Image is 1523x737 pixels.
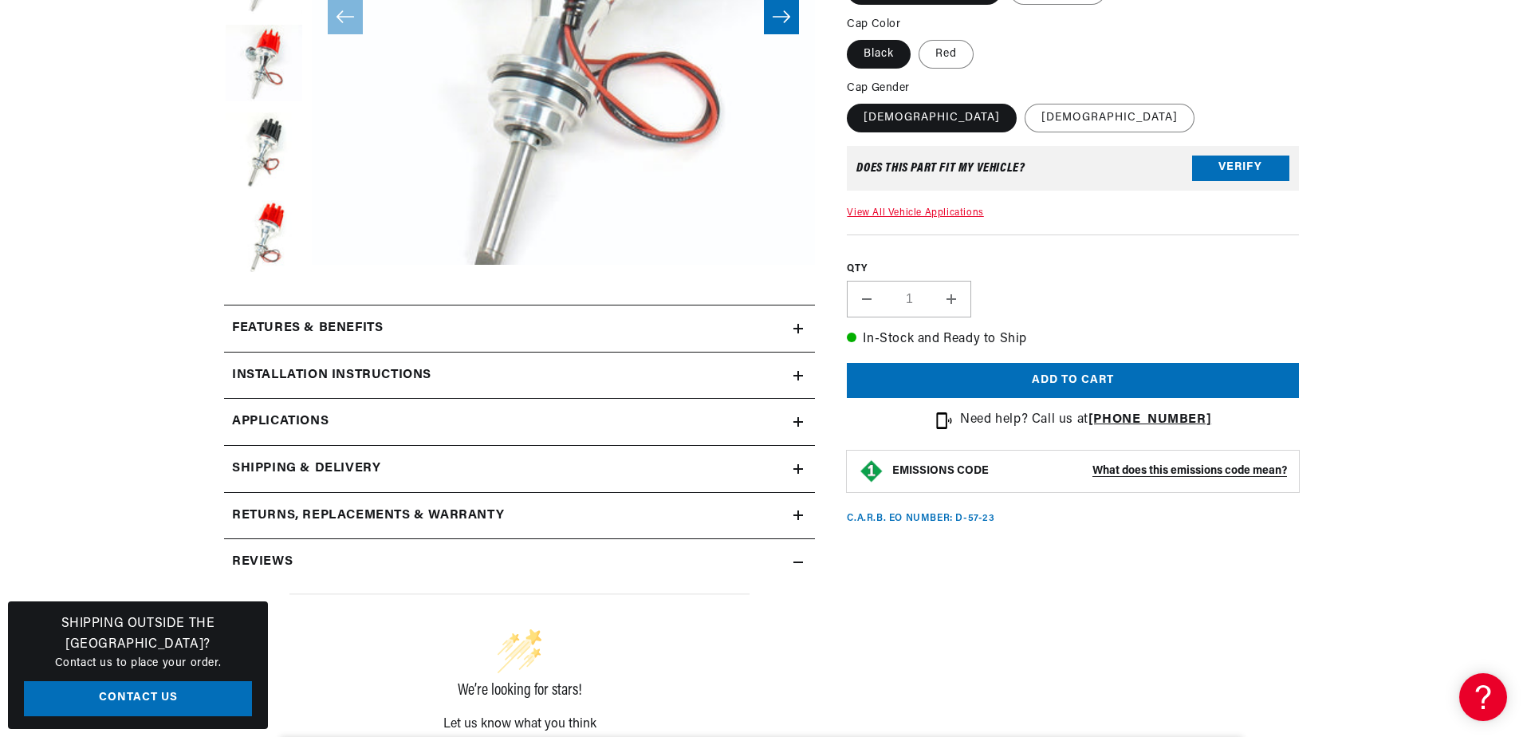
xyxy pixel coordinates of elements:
[919,40,974,69] label: Red
[847,363,1299,399] button: Add to cart
[224,493,815,539] summary: Returns, Replacements & Warranty
[1192,156,1289,181] button: Verify
[224,305,815,352] summary: Features & Benefits
[1025,104,1194,132] label: [DEMOGRAPHIC_DATA]
[24,655,252,672] p: Contact us to place your order.
[224,200,304,280] button: Load image 6 in gallery view
[847,104,1017,132] label: [DEMOGRAPHIC_DATA]
[232,318,383,339] h2: Features & Benefits
[892,465,989,477] strong: EMISSIONS CODE
[224,446,815,492] summary: Shipping & Delivery
[224,25,304,104] button: Load image 4 in gallery view
[289,718,750,731] div: Let us know what you think
[24,681,252,717] a: Contact Us
[892,464,1287,479] button: EMISSIONS CODEWhat does this emissions code mean?
[232,459,380,479] h2: Shipping & Delivery
[847,80,911,97] legend: Cap Gender
[1092,465,1287,477] strong: What does this emissions code mean?
[1088,413,1211,426] a: [PHONE_NUMBER]
[847,329,1299,350] p: In-Stock and Ready to Ship
[224,353,815,399] summary: Installation instructions
[232,365,431,386] h2: Installation instructions
[289,683,750,699] div: We’re looking for stars!
[224,539,815,585] summary: Reviews
[224,399,815,446] a: Applications
[960,410,1211,431] p: Need help? Call us at
[847,16,902,33] legend: Cap Color
[856,162,1025,175] div: Does This part fit My vehicle?
[859,459,884,484] img: Emissions code
[232,412,329,432] span: Applications
[232,552,293,573] h2: Reviews
[232,506,504,526] h2: Returns, Replacements & Warranty
[847,208,983,218] a: View All Vehicle Applications
[224,112,304,192] button: Load image 5 in gallery view
[24,614,252,655] h3: Shipping Outside the [GEOGRAPHIC_DATA]?
[847,262,1299,276] label: QTY
[847,512,994,526] p: C.A.R.B. EO Number: D-57-23
[847,40,911,69] label: Black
